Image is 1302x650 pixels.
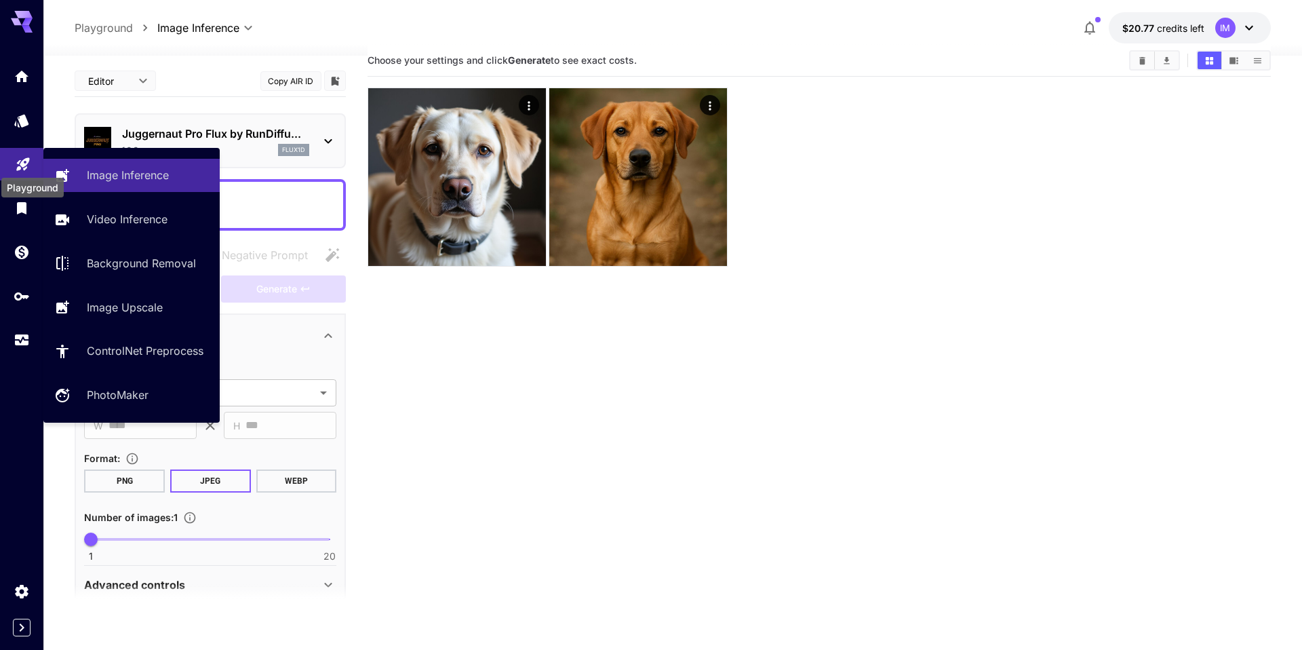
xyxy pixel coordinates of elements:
[88,74,130,88] span: Editor
[14,583,30,600] div: Settings
[1130,52,1154,69] button: Clear Images
[43,379,220,412] a: PhotoMaker
[43,159,220,192] a: Image Inference
[1196,50,1271,71] div: Show images in grid viewShow images in video viewShow images in list view
[1198,52,1221,69] button: Show images in grid view
[14,244,30,261] div: Wallet
[170,470,251,493] button: JPEG
[282,145,305,155] p: flux1d
[13,619,31,636] button: Expand sidebar
[222,247,308,263] span: Negative Prompt
[87,167,169,183] p: Image Inference
[87,387,149,403] p: PhotoMaker
[323,550,336,563] span: 20
[84,470,165,493] button: PNG
[233,418,240,434] span: H
[122,126,309,142] p: Juggernaut Pro Flux by RunDiffu...
[700,95,720,115] div: Actions
[260,71,321,91] button: Copy AIR ID
[87,299,163,316] p: Image Upscale
[89,550,93,563] span: 1
[256,470,337,493] button: WEBP
[14,332,30,349] div: Usage
[14,288,30,305] div: API Keys
[508,54,551,66] b: Generate
[43,203,220,236] a: Video Inference
[1,178,64,197] div: Playground
[1109,12,1271,43] button: $20.77098
[87,255,196,271] p: Background Removal
[1157,22,1204,34] span: credits left
[329,73,341,89] button: Add to library
[87,343,203,359] p: ControlNet Preprocess
[75,20,133,36] p: Playground
[1246,52,1269,69] button: Show images in list view
[368,54,637,66] span: Choose your settings and click to see exact costs.
[43,290,220,324] a: Image Upscale
[1122,22,1157,34] span: $20.77
[178,511,202,524] button: Specify how many images to generate in a single request. Each image generation will be charged se...
[1222,52,1246,69] button: Show images in video view
[1155,52,1179,69] button: Download All
[14,199,30,216] div: Library
[1215,18,1236,38] div: IM
[84,577,185,593] p: Advanced controls
[549,88,727,266] img: Z
[1129,50,1180,71] div: Clear ImagesDownload All
[94,418,103,434] span: W
[368,88,546,266] img: Z
[195,246,319,263] span: Negative prompts are not compatible with the selected model.
[122,145,138,155] p: 1.0.0
[84,453,120,464] span: Format :
[75,20,157,36] nav: breadcrumb
[519,95,539,115] div: Actions
[15,152,31,169] div: Playground
[43,334,220,368] a: ControlNet Preprocess
[14,68,30,85] div: Home
[157,20,239,36] span: Image Inference
[84,512,178,523] span: Number of images : 1
[43,247,220,280] a: Background Removal
[14,112,30,129] div: Models
[1122,21,1204,35] div: $20.77098
[87,211,167,227] p: Video Inference
[120,452,144,465] button: Choose the file format for the output image.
